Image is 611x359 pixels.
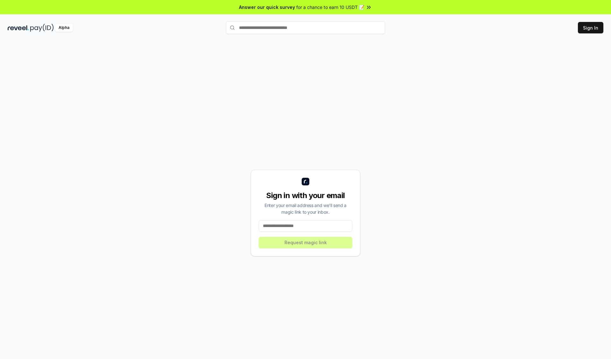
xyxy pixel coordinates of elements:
img: reveel_dark [8,24,29,32]
div: Enter your email address and we’ll send a magic link to your inbox. [259,202,352,215]
span: for a chance to earn 10 USDT 📝 [296,4,364,10]
div: Sign in with your email [259,190,352,201]
img: pay_id [30,24,54,32]
button: Sign In [578,22,603,33]
span: Answer our quick survey [239,4,295,10]
img: logo_small [302,178,309,185]
div: Alpha [55,24,73,32]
